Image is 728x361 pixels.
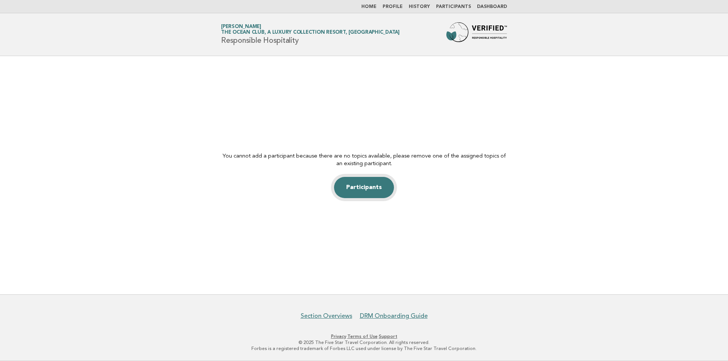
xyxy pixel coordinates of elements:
a: Section Overviews [301,312,352,320]
p: Forbes is a registered trademark of Forbes LLC used under license by The Five Star Travel Corpora... [132,345,596,352]
span: The Ocean Club, a Luxury Collection Resort, [GEOGRAPHIC_DATA] [221,30,400,35]
p: © 2025 The Five Star Travel Corporation. All rights reserved. [132,339,596,345]
a: Home [361,5,377,9]
a: Profile [383,5,403,9]
p: You cannot add a participant because there are no topics available, please remove one of the assi... [221,153,507,168]
a: Support [379,334,397,339]
a: [PERSON_NAME]The Ocean Club, a Luxury Collection Resort, [GEOGRAPHIC_DATA] [221,24,400,35]
a: Privacy [331,334,346,339]
h1: Responsible Hospitality [221,25,400,44]
a: Participants [334,177,394,198]
img: Forbes Travel Guide [446,22,507,47]
a: Terms of Use [347,334,378,339]
a: Dashboard [477,5,507,9]
a: Participants [436,5,471,9]
p: · · [132,333,596,339]
a: History [409,5,430,9]
a: DRM Onboarding Guide [360,312,428,320]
